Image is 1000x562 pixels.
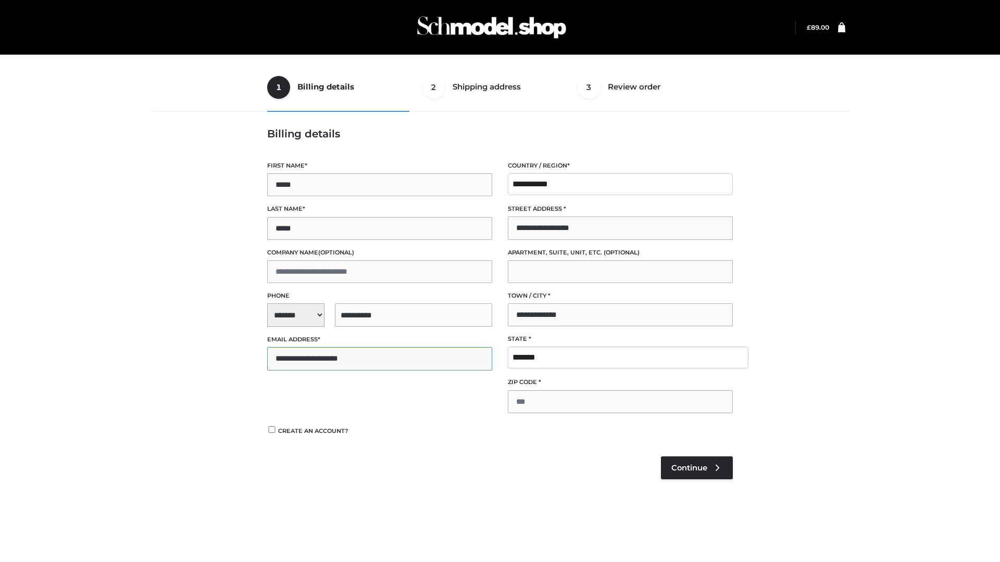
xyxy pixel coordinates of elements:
label: First name [267,161,492,171]
label: State [508,334,733,344]
label: Street address [508,204,733,214]
label: Apartment, suite, unit, etc. [508,248,733,258]
a: Continue [661,456,733,479]
a: £89.00 [807,23,829,31]
span: (optional) [604,249,640,256]
label: Country / Region [508,161,733,171]
label: Company name [267,248,492,258]
span: £ [807,23,811,31]
bdi: 89.00 [807,23,829,31]
label: Phone [267,291,492,301]
span: Continue [671,463,707,472]
span: Create an account? [278,427,348,435]
h3: Billing details [267,127,733,140]
span: (optional) [318,249,354,256]
input: Create an account? [267,426,277,433]
label: Last name [267,204,492,214]
label: Town / City [508,291,733,301]
img: Schmodel Admin 964 [414,7,570,48]
label: Email address [267,335,492,344]
label: ZIP Code [508,377,733,387]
